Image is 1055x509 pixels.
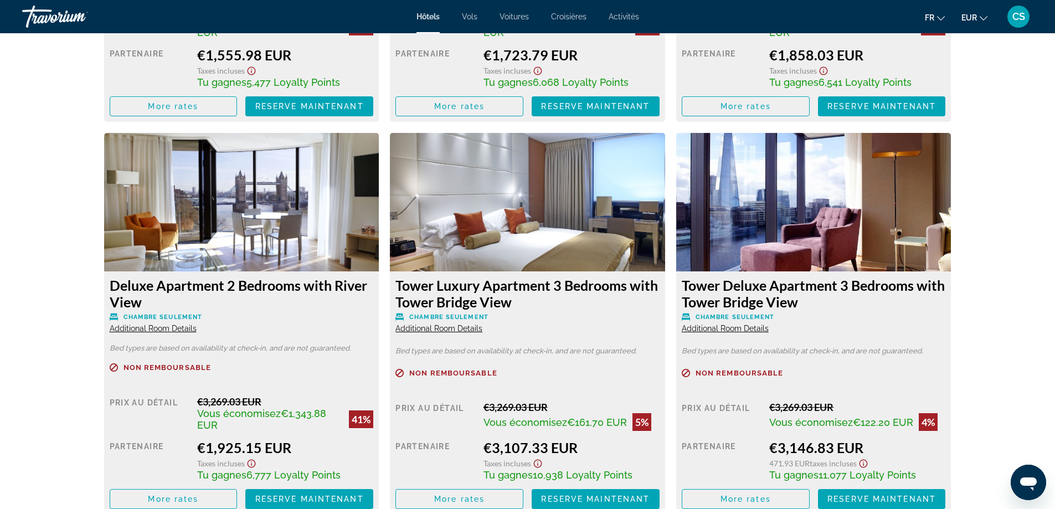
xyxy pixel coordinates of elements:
[818,96,946,116] button: Reserve maintenant
[110,439,189,481] div: Partenaire
[682,47,761,88] div: Partenaire
[769,459,810,468] span: 471.93 EUR
[609,12,639,21] a: Activités
[395,277,660,310] h3: Tower Luxury Apartment 3 Bedrooms with Tower Bridge View
[148,495,198,503] span: More rates
[197,47,373,63] div: €1,555.98 EUR
[246,469,341,481] span: 6,777 Loyalty Points
[434,102,485,111] span: More rates
[827,102,936,111] span: Reserve maintenant
[395,489,523,509] button: More rates
[462,12,477,21] a: Vols
[409,313,488,321] span: Chambre seulement
[682,347,946,355] p: Bed types are based on availability at check-in, and are not guaranteed.
[245,96,373,116] button: Reserve maintenant
[925,9,945,25] button: Change language
[395,347,660,355] p: Bed types are based on availability at check-in, and are not guaranteed.
[110,395,189,431] div: Prix au détail
[104,133,379,271] img: 52611b09-0e94-4ab2-8537-1a487272e023.jpeg
[682,277,946,310] h3: Tower Deluxe Apartment 3 Bedrooms with Tower Bridge View
[434,495,485,503] span: More rates
[483,66,531,75] span: Taxes incluses
[533,76,629,88] span: 6,068 Loyalty Points
[696,369,784,377] span: Non remboursable
[769,469,819,481] span: Tu gagnes
[682,96,810,116] button: More rates
[197,469,246,481] span: Tu gagnes
[819,469,916,481] span: 11,077 Loyalty Points
[349,410,373,428] div: 41%
[810,459,857,468] span: Taxes incluses
[682,439,761,481] div: Partenaire
[769,439,945,456] div: €3,146.83 EUR
[531,456,544,469] button: Show Taxes and Fees disclaimer
[246,76,340,88] span: 5,477 Loyalty Points
[395,439,475,481] div: Partenaire
[123,313,203,321] span: Chambre seulement
[110,277,374,310] h3: Deluxe Apartment 2 Bedrooms with River View
[395,96,523,116] button: More rates
[395,401,475,431] div: Prix au détail
[721,102,771,111] span: More rates
[409,369,497,377] span: Non remboursable
[551,12,586,21] a: Croisières
[676,133,951,271] img: 054de17f-eb12-4c26-8e98-0511aa7907ef.jpeg
[682,324,769,333] span: Additional Room Details
[197,439,373,456] div: €1,925.15 EUR
[857,456,870,469] button: Show Taxes and Fees disclaimer
[197,66,245,75] span: Taxes incluses
[696,313,775,321] span: Chambre seulement
[632,413,651,431] div: 5%
[541,102,650,111] span: Reserve maintenant
[961,13,977,22] span: EUR
[245,456,258,469] button: Show Taxes and Fees disclaimer
[567,417,627,428] span: €161.70 EUR
[245,63,258,76] button: Show Taxes and Fees disclaimer
[532,96,660,116] button: Reserve maintenant
[925,13,934,22] span: fr
[819,76,912,88] span: 6,541 Loyalty Points
[416,12,440,21] a: Hôtels
[1004,5,1033,28] button: User Menu
[500,12,529,21] a: Voitures
[483,47,660,63] div: €1,723.79 EUR
[532,489,660,509] button: Reserve maintenant
[110,96,238,116] button: More rates
[483,417,567,428] span: Vous économisez
[110,324,197,333] span: Additional Room Details
[1011,465,1046,500] iframe: Bouton de lancement de la fenêtre de messagerie
[541,495,650,503] span: Reserve maintenant
[22,2,133,31] a: Travorium
[483,469,533,481] span: Tu gagnes
[769,47,945,63] div: €1,858.03 EUR
[818,489,946,509] button: Reserve maintenant
[533,469,632,481] span: 10,938 Loyalty Points
[827,495,936,503] span: Reserve maintenant
[721,495,771,503] span: More rates
[255,102,364,111] span: Reserve maintenant
[390,133,665,271] img: 933a0807-19f2-419b-8fc6-e532110d7c46.jpeg
[197,459,245,468] span: Taxes incluses
[110,345,374,352] p: Bed types are based on availability at check-in, and are not guaranteed.
[961,9,987,25] button: Change currency
[682,401,761,431] div: Prix au détail
[483,439,660,456] div: €3,107.33 EUR
[197,395,373,408] div: €3,269.03 EUR
[110,489,238,509] button: More rates
[197,408,326,431] span: €1,343.88 EUR
[483,459,531,468] span: Taxes incluses
[1012,11,1025,22] span: CS
[769,417,853,428] span: Vous économisez
[769,66,817,75] span: Taxes incluses
[769,76,819,88] span: Tu gagnes
[817,63,830,76] button: Show Taxes and Fees disclaimer
[395,47,475,88] div: Partenaire
[245,489,373,509] button: Reserve maintenant
[148,102,198,111] span: More rates
[483,401,660,413] div: €3,269.03 EUR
